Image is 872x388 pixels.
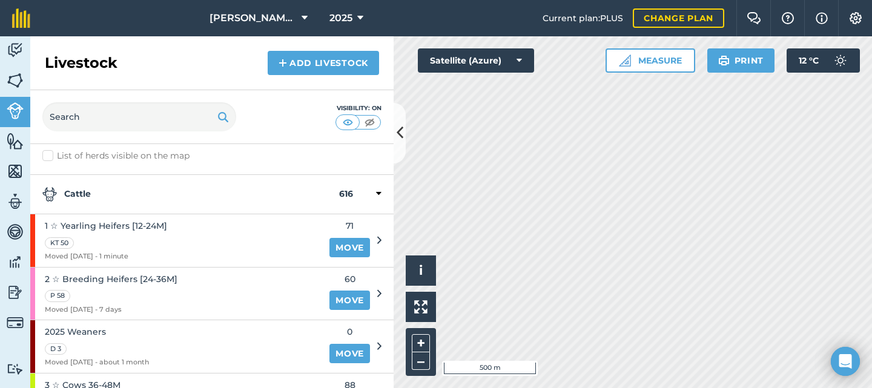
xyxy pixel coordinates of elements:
[335,104,381,113] div: Visibility: On
[45,251,167,262] span: Moved [DATE] - 1 minute
[45,325,149,338] span: 2025 Weaners
[7,314,24,331] img: svg+xml;base64,PD94bWwgdmVyc2lvbj0iMS4wIiBlbmNvZGluZz0idXRmLTgiPz4KPCEtLSBHZW5lcmF0b3I6IEFkb2JlIE...
[45,237,74,249] div: KT 50
[7,223,24,241] img: svg+xml;base64,PD94bWwgdmVyc2lvbj0iMS4wIiBlbmNvZGluZz0idXRmLTgiPz4KPCEtLSBHZW5lcmF0b3I6IEFkb2JlIE...
[412,334,430,352] button: +
[12,8,30,28] img: fieldmargin Logo
[329,219,370,232] span: 71
[30,320,322,373] a: 2025 WeanersD 3Moved [DATE] - about 1 month
[414,300,428,314] img: Four arrows, one pointing top left, one top right, one bottom right and the last bottom left
[7,363,24,375] img: svg+xml;base64,PD94bWwgdmVyc2lvbj0iMS4wIiBlbmNvZGluZz0idXRmLTgiPz4KPCEtLSBHZW5lcmF0b3I6IEFkb2JlIE...
[781,12,795,24] img: A question mark icon
[816,11,828,25] img: svg+xml;base64,PHN2ZyB4bWxucz0iaHR0cDovL3d3dy53My5vcmcvMjAwMC9zdmciIHdpZHRoPSIxNyIgaGVpZ2h0PSIxNy...
[42,150,381,162] label: List of herds visible on the map
[45,53,117,73] h2: Livestock
[718,53,730,68] img: svg+xml;base64,PHN2ZyB4bWxucz0iaHR0cDovL3d3dy53My5vcmcvMjAwMC9zdmciIHdpZHRoPSIxOSIgaGVpZ2h0PSIyNC...
[279,56,287,70] img: svg+xml;base64,PHN2ZyB4bWxucz0iaHR0cDovL3d3dy53My5vcmcvMjAwMC9zdmciIHdpZHRoPSIxNCIgaGVpZ2h0PSIyNC...
[45,290,70,302] div: P 58
[45,304,177,315] span: Moved [DATE] - 7 days
[45,357,149,368] span: Moved [DATE] - about 1 month
[619,54,631,67] img: Ruler icon
[340,116,355,128] img: svg+xml;base64,PHN2ZyB4bWxucz0iaHR0cDovL3d3dy53My5vcmcvMjAwMC9zdmciIHdpZHRoPSI1MCIgaGVpZ2h0PSI0MC...
[30,268,322,320] a: 2 ☆ Breeding Heifers [24-36M]P 58Moved [DATE] - 7 days
[606,48,695,73] button: Measure
[217,110,229,124] img: svg+xml;base64,PHN2ZyB4bWxucz0iaHR0cDovL3d3dy53My5vcmcvMjAwMC9zdmciIHdpZHRoPSIxOSIgaGVpZ2h0PSIyNC...
[419,263,423,278] span: i
[787,48,860,73] button: 12 °C
[848,12,863,24] img: A cog icon
[30,214,322,267] a: 1 ☆ Yearling Heifers [12-24M]KT 50Moved [DATE] - 1 minute
[329,291,370,310] a: Move
[268,51,379,75] a: Add Livestock
[747,12,761,24] img: Two speech bubbles overlapping with the left bubble in the forefront
[831,347,860,376] div: Open Intercom Messenger
[42,187,339,202] strong: Cattle
[339,187,353,202] strong: 616
[7,253,24,271] img: svg+xml;base64,PD94bWwgdmVyc2lvbj0iMS4wIiBlbmNvZGluZz0idXRmLTgiPz4KPCEtLSBHZW5lcmF0b3I6IEFkb2JlIE...
[543,12,623,25] span: Current plan : PLUS
[7,71,24,90] img: svg+xml;base64,PHN2ZyB4bWxucz0iaHR0cDovL3d3dy53My5vcmcvMjAwMC9zdmciIHdpZHRoPSI1NiIgaGVpZ2h0PSI2MC...
[329,325,370,338] span: 0
[828,48,853,73] img: svg+xml;base64,PD94bWwgdmVyc2lvbj0iMS4wIiBlbmNvZGluZz0idXRmLTgiPz4KPCEtLSBHZW5lcmF0b3I6IEFkb2JlIE...
[7,283,24,301] img: svg+xml;base64,PD94bWwgdmVyc2lvbj0iMS4wIiBlbmNvZGluZz0idXRmLTgiPz4KPCEtLSBHZW5lcmF0b3I6IEFkb2JlIE...
[412,352,430,370] button: –
[45,272,177,286] span: 2 ☆ Breeding Heifers [24-36M]
[7,132,24,150] img: svg+xml;base64,PHN2ZyB4bWxucz0iaHR0cDovL3d3dy53My5vcmcvMjAwMC9zdmciIHdpZHRoPSI1NiIgaGVpZ2h0PSI2MC...
[406,255,436,286] button: i
[329,344,370,363] a: Move
[42,102,236,131] input: Search
[45,219,167,232] span: 1 ☆ Yearling Heifers [12-24M]
[7,41,24,59] img: svg+xml;base64,PD94bWwgdmVyc2lvbj0iMS4wIiBlbmNvZGluZz0idXRmLTgiPz4KPCEtLSBHZW5lcmF0b3I6IEFkb2JlIE...
[362,116,377,128] img: svg+xml;base64,PHN2ZyB4bWxucz0iaHR0cDovL3d3dy53My5vcmcvMjAwMC9zdmciIHdpZHRoPSI1MCIgaGVpZ2h0PSI0MC...
[7,192,24,211] img: svg+xml;base64,PD94bWwgdmVyc2lvbj0iMS4wIiBlbmNvZGluZz0idXRmLTgiPz4KPCEtLSBHZW5lcmF0b3I6IEFkb2JlIE...
[329,272,370,286] span: 60
[633,8,724,28] a: Change plan
[799,48,819,73] span: 12 ° C
[7,162,24,180] img: svg+xml;base64,PHN2ZyB4bWxucz0iaHR0cDovL3d3dy53My5vcmcvMjAwMC9zdmciIHdpZHRoPSI1NiIgaGVpZ2h0PSI2MC...
[210,11,297,25] span: [PERSON_NAME] Farms
[418,48,534,73] button: Satellite (Azure)
[329,238,370,257] a: Move
[45,343,67,355] div: D 3
[42,187,57,202] img: svg+xml;base64,PD94bWwgdmVyc2lvbj0iMS4wIiBlbmNvZGluZz0idXRmLTgiPz4KPCEtLSBHZW5lcmF0b3I6IEFkb2JlIE...
[329,11,352,25] span: 2025
[707,48,775,73] button: Print
[7,102,24,119] img: svg+xml;base64,PD94bWwgdmVyc2lvbj0iMS4wIiBlbmNvZGluZz0idXRmLTgiPz4KPCEtLSBHZW5lcmF0b3I6IEFkb2JlIE...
